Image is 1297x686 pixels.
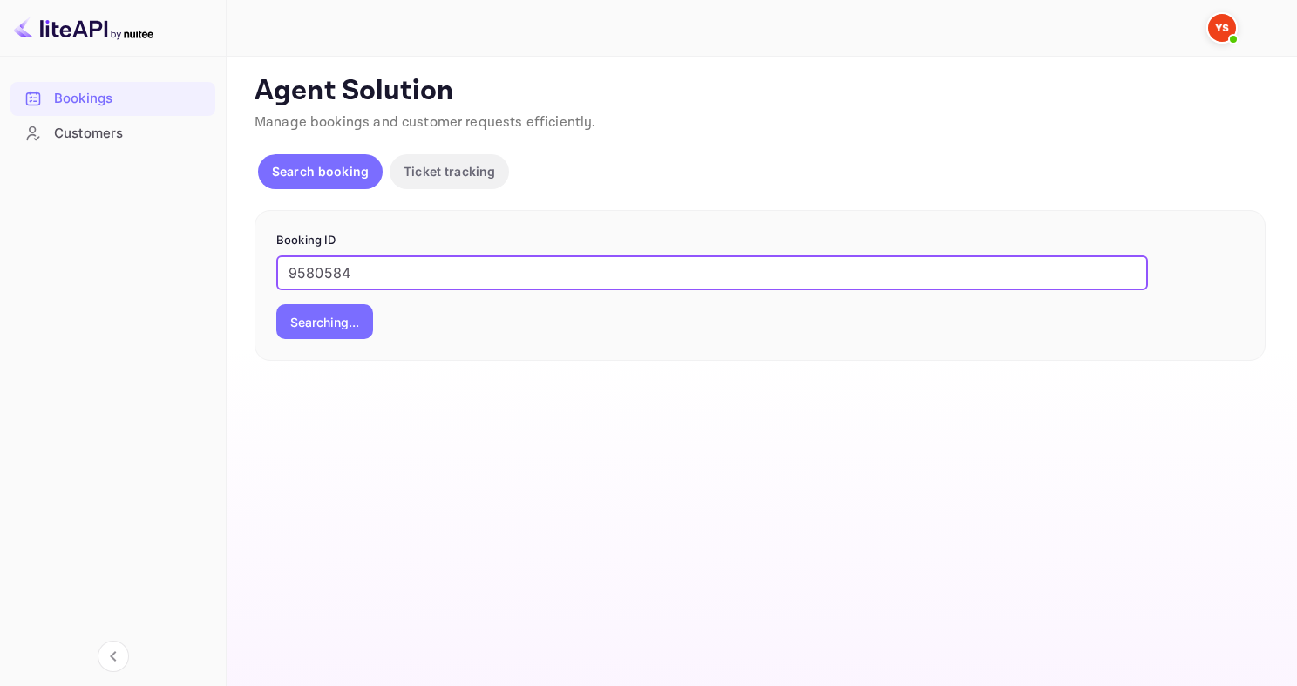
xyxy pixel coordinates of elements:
[276,304,373,339] button: Searching...
[10,117,215,149] a: Customers
[276,255,1148,290] input: Enter Booking ID (e.g., 63782194)
[54,124,207,144] div: Customers
[54,89,207,109] div: Bookings
[255,113,596,132] span: Manage bookings and customer requests efficiently.
[272,162,369,180] p: Search booking
[10,82,215,116] div: Bookings
[14,14,153,42] img: LiteAPI logo
[255,74,1266,109] p: Agent Solution
[10,82,215,114] a: Bookings
[10,117,215,151] div: Customers
[404,162,495,180] p: Ticket tracking
[98,641,129,672] button: Collapse navigation
[1208,14,1236,42] img: Yandex Support
[276,232,1244,249] p: Booking ID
